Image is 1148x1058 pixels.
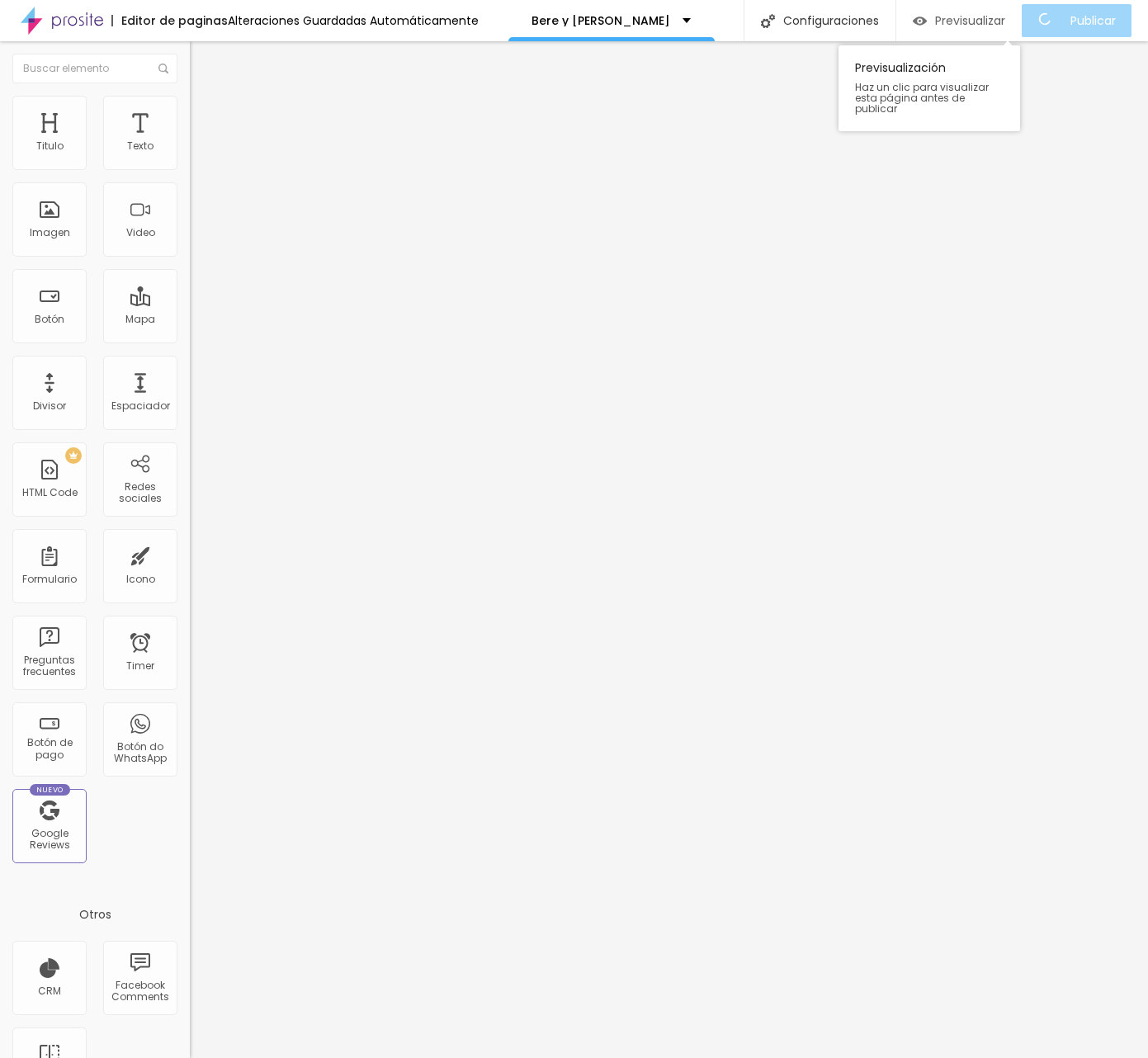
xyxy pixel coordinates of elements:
input: Buscar elemento [12,54,177,83]
div: Botón de pago [17,737,82,761]
div: Video [126,227,155,239]
div: Texto [127,140,154,152]
button: Previsualizar [896,4,1022,37]
div: Editor de paginas [111,15,228,26]
div: Google Reviews [17,828,82,852]
button: Publicar [1022,4,1131,37]
div: Facebook Comments [107,980,172,1004]
img: view-1.svg [913,14,927,28]
iframe: Editor [190,41,1148,1058]
div: Imagen [30,227,70,239]
span: Haz un clic para visualizar esta página antes de publicar [855,82,1004,115]
span: Previsualizar [935,14,1005,27]
div: Previsualización [839,45,1020,131]
div: Mapa [125,314,155,325]
div: Botón [35,314,64,325]
p: Bere y [PERSON_NAME] [531,15,670,26]
div: Botón do WhatsApp [107,741,172,765]
div: Alteraciones Guardadas Automáticamente [228,15,479,26]
div: Preguntas frecuentes [17,654,82,678]
div: Divisor [33,400,66,412]
div: Redes sociales [107,481,172,505]
div: HTML Code [22,487,78,498]
img: Icone [158,64,168,73]
div: Timer [126,660,154,672]
div: Icono [126,574,155,585]
div: Formulario [22,574,77,585]
img: Icone [761,14,775,28]
span: Publicar [1070,14,1116,27]
div: Nuevo [30,784,70,796]
div: Espaciador [111,400,170,412]
div: Titulo [36,140,64,152]
div: CRM [38,985,61,997]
